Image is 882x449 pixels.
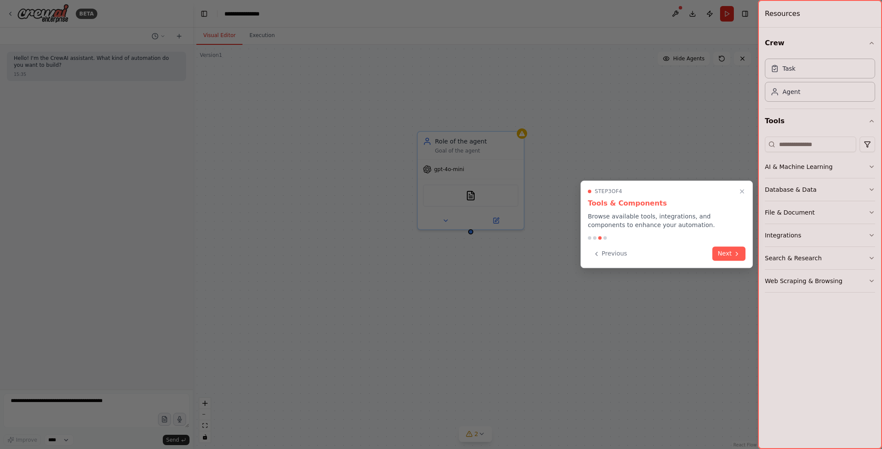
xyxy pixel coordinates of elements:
[588,212,745,229] p: Browse available tools, integrations, and components to enhance your automation.
[588,198,745,209] h3: Tools & Components
[737,186,747,196] button: Close walkthrough
[595,188,622,195] span: Step 3 of 4
[588,246,632,261] button: Previous
[198,8,210,20] button: Hide left sidebar
[712,246,745,261] button: Next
